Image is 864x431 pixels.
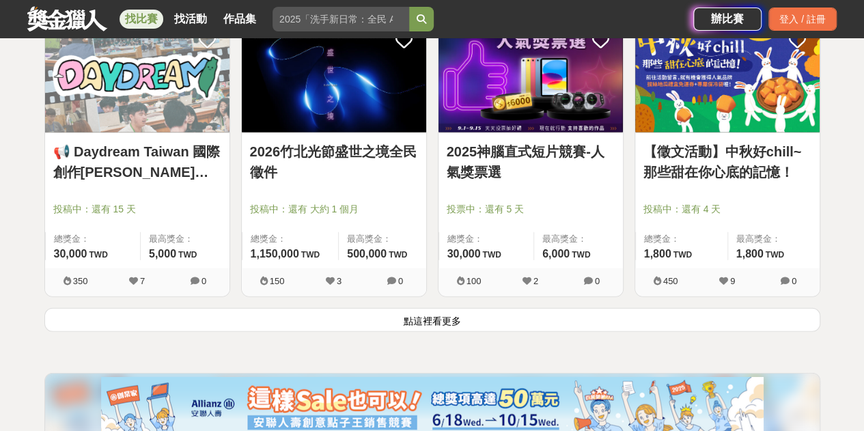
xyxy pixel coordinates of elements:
[44,308,820,332] button: 點這裡看更多
[250,202,418,217] span: 投稿中：還有 大約 1 個月
[73,276,88,286] span: 350
[250,141,418,182] a: 2026竹北光節盛世之境全民徵件
[447,141,615,182] a: 2025神腦直式短片競賽-人氣獎票選
[347,232,417,246] span: 最高獎金：
[398,276,403,286] span: 0
[347,248,387,260] span: 500,000
[178,250,197,260] span: TWD
[643,202,811,217] span: 投稿中：還有 4 天
[149,248,176,260] span: 5,000
[644,248,671,260] span: 1,800
[673,250,692,260] span: TWD
[251,232,331,246] span: 總獎金：
[45,19,229,133] img: Cover Image
[766,250,784,260] span: TWD
[120,10,163,29] a: 找比賽
[635,19,820,134] a: Cover Image
[635,19,820,133] img: Cover Image
[53,141,221,182] a: 📢 Daydream Taiwan 國際創作[PERSON_NAME]天做出人生的第一款遊戲吧！
[337,276,342,286] span: 3
[643,141,811,182] a: 【徵文活動】中秋好chill~那些甜在你心底的記憶！
[53,202,221,217] span: 投稿中：還有 15 天
[438,19,623,134] a: Cover Image
[447,248,481,260] span: 30,000
[54,248,87,260] span: 30,000
[693,8,762,31] a: 辦比賽
[270,276,285,286] span: 150
[169,10,212,29] a: 找活動
[273,7,409,31] input: 2025「洗手新日常：全民 ALL IN」洗手歌全台徵選
[792,276,796,286] span: 0
[730,276,735,286] span: 9
[572,250,590,260] span: TWD
[542,232,615,246] span: 最高獎金：
[663,276,678,286] span: 450
[218,10,262,29] a: 作品集
[644,232,719,246] span: 總獎金：
[389,250,407,260] span: TWD
[533,276,538,286] span: 2
[447,202,615,217] span: 投票中：還有 5 天
[149,232,221,246] span: 最高獎金：
[542,248,570,260] span: 6,000
[482,250,501,260] span: TWD
[447,232,525,246] span: 總獎金：
[89,250,107,260] span: TWD
[736,232,811,246] span: 最高獎金：
[736,248,764,260] span: 1,800
[768,8,837,31] div: 登入 / 註冊
[438,19,623,133] img: Cover Image
[54,232,132,246] span: 總獎金：
[466,276,482,286] span: 100
[45,19,229,134] a: Cover Image
[595,276,600,286] span: 0
[242,19,426,133] img: Cover Image
[201,276,206,286] span: 0
[301,250,320,260] span: TWD
[251,248,299,260] span: 1,150,000
[242,19,426,134] a: Cover Image
[140,276,145,286] span: 7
